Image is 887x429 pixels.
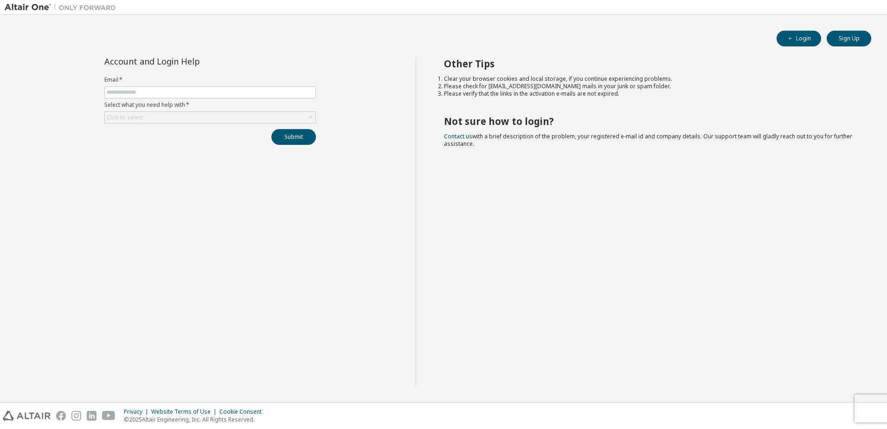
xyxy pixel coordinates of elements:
h2: Other Tips [444,58,855,70]
img: instagram.svg [71,411,81,421]
img: altair_logo.svg [3,411,51,421]
label: Email [104,76,316,84]
li: Please check for [EMAIL_ADDRESS][DOMAIN_NAME] mails in your junk or spam folder. [444,83,855,90]
button: Submit [271,129,316,145]
label: Select what you need help with [104,101,316,109]
div: Cookie Consent [219,408,267,416]
span: with a brief description of the problem, your registered e-mail id and company details. Our suppo... [444,132,852,148]
button: Login [777,31,821,46]
img: facebook.svg [56,411,66,421]
div: Account and Login Help [104,58,274,65]
img: youtube.svg [102,411,116,421]
div: Click to select [107,114,143,121]
h2: Not sure how to login? [444,115,855,127]
a: Contact us [444,132,472,140]
li: Please verify that the links in the activation e-mails are not expired. [444,90,855,97]
img: Altair One [5,3,121,12]
button: Sign Up [827,31,871,46]
img: linkedin.svg [87,411,96,421]
li: Clear your browser cookies and local storage, if you continue experiencing problems. [444,75,855,83]
div: Privacy [124,408,151,416]
div: Website Terms of Use [151,408,219,416]
div: Click to select [105,112,315,123]
p: © 2025 Altair Engineering, Inc. All Rights Reserved. [124,416,267,423]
